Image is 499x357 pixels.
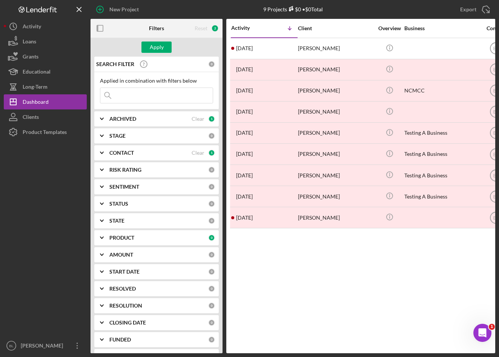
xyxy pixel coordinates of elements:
b: ARCHIVED [109,116,136,122]
text: BL [493,131,499,136]
div: [PERSON_NAME] [298,144,373,164]
div: 0 [208,132,215,139]
b: RISK RATING [109,167,141,173]
div: 0 [208,251,215,258]
b: CLOSING DATE [109,320,146,326]
div: Long-Term [23,79,48,96]
div: Business [404,25,480,31]
time: 2025-08-08 16:10 [236,215,253,221]
button: Grants [4,49,87,64]
div: Loans [23,34,36,51]
b: FUNDED [109,337,131,343]
div: 0 [208,268,215,275]
time: 2025-08-12 14:54 [236,151,253,157]
div: 0 [208,166,215,173]
div: Overview [375,25,404,31]
button: Apply [141,42,172,53]
text: BL [493,215,499,220]
div: [PERSON_NAME] [298,81,373,101]
text: BL [493,109,499,115]
div: Testing A Business [404,123,480,143]
div: 0 [208,200,215,207]
time: 2025-08-11 16:27 [236,194,253,200]
div: New Project [109,2,139,17]
div: Testing A Business [404,165,480,185]
button: Activity [4,19,87,34]
b: STATUS [109,201,128,207]
time: 2025-08-13 14:42 [236,130,253,136]
div: Apply [150,42,164,53]
div: $0 [287,6,301,12]
text: BL [493,88,499,94]
div: 0 [208,285,215,292]
div: 0 [208,61,215,68]
div: Product Templates [23,125,67,142]
button: Dashboard [4,94,87,109]
button: Export [453,2,495,17]
div: 0 [208,234,215,241]
time: 2025-08-20 14:32 [236,66,253,72]
div: Activity [231,25,264,31]
button: Educational [4,64,87,79]
div: Clients [23,109,39,126]
div: 2 [211,25,219,32]
div: 9 Projects • $0 Total [263,6,323,12]
iframe: Intercom live chat [473,324,491,342]
b: STAGE [109,133,126,139]
div: 0 [208,302,215,309]
div: [PERSON_NAME] [298,208,373,228]
time: 2025-08-15 17:22 [236,109,253,115]
text: BL [493,173,499,178]
div: 1 [208,149,215,156]
text: BL [9,344,14,348]
div: 0 [208,217,215,224]
button: New Project [91,2,146,17]
div: 0 [208,319,215,326]
b: STATE [109,218,124,224]
div: NCMCC [404,81,480,101]
text: BL [493,152,499,157]
div: 0 [208,336,215,343]
b: CONTACT [109,150,134,156]
div: [PERSON_NAME] [298,123,373,143]
time: 2025-08-18 12:52 [236,88,253,94]
button: Long-Term [4,79,87,94]
div: Clear [192,116,204,122]
div: 0 [208,183,215,190]
div: Applied in combination with filters below [100,78,213,84]
div: Client [298,25,373,31]
div: [PERSON_NAME] [298,38,373,58]
b: PRODUCT [109,235,134,241]
div: [PERSON_NAME] [298,186,373,206]
text: BL [493,194,499,199]
b: SEARCH FILTER [96,61,134,67]
button: BL[PERSON_NAME] [4,338,87,353]
div: 1 [208,115,215,122]
div: Activity [23,19,41,36]
div: Export [460,2,476,17]
span: 1 [489,324,495,330]
div: [PERSON_NAME] [298,102,373,122]
button: Product Templates [4,125,87,140]
b: SENTIMENT [109,184,139,190]
div: [PERSON_NAME] [298,60,373,80]
time: 2025-09-19 19:20 [236,45,253,51]
button: Clients [4,109,87,125]
div: Grants [23,49,38,66]
div: Testing A Business [404,144,480,164]
b: Filters [149,25,164,31]
b: RESOLVED [109,286,136,292]
button: Loans [4,34,87,49]
b: START DATE [109,269,140,275]
text: BL [493,46,499,51]
div: [PERSON_NAME] [298,165,373,185]
b: RESOLUTION [109,303,142,309]
div: Dashboard [23,94,49,111]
